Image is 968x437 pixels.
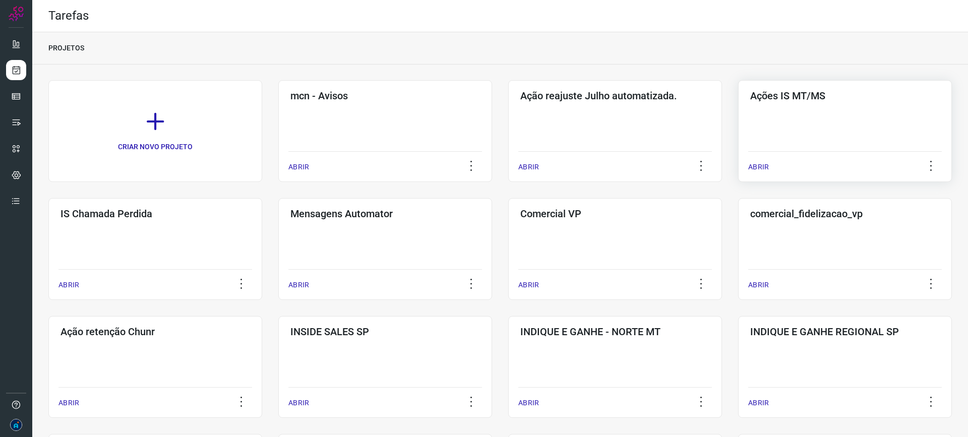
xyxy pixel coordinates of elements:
[58,398,79,408] p: ABRIR
[518,280,539,290] p: ABRIR
[290,90,480,102] h3: mcn - Avisos
[60,326,250,338] h3: Ação retenção Chunr
[290,208,480,220] h3: Mensagens Automator
[10,419,22,431] img: 7a27976430af2183adb31bf9bf01dd8c.png
[748,162,769,172] p: ABRIR
[48,9,89,23] h2: Tarefas
[290,326,480,338] h3: INSIDE SALES SP
[520,90,710,102] h3: Ação reajuste Julho automatizada.
[288,162,309,172] p: ABRIR
[750,90,940,102] h3: Ações IS MT/MS
[748,280,769,290] p: ABRIR
[748,398,769,408] p: ABRIR
[518,398,539,408] p: ABRIR
[520,208,710,220] h3: Comercial VP
[750,208,940,220] h3: comercial_fidelizacao_vp
[48,43,84,53] p: PROJETOS
[60,208,250,220] h3: IS Chamada Perdida
[288,398,309,408] p: ABRIR
[520,326,710,338] h3: INDIQUE E GANHE - NORTE MT
[58,280,79,290] p: ABRIR
[518,162,539,172] p: ABRIR
[750,326,940,338] h3: INDIQUE E GANHE REGIONAL SP
[9,6,24,21] img: Logo
[118,142,193,152] p: CRIAR NOVO PROJETO
[288,280,309,290] p: ABRIR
